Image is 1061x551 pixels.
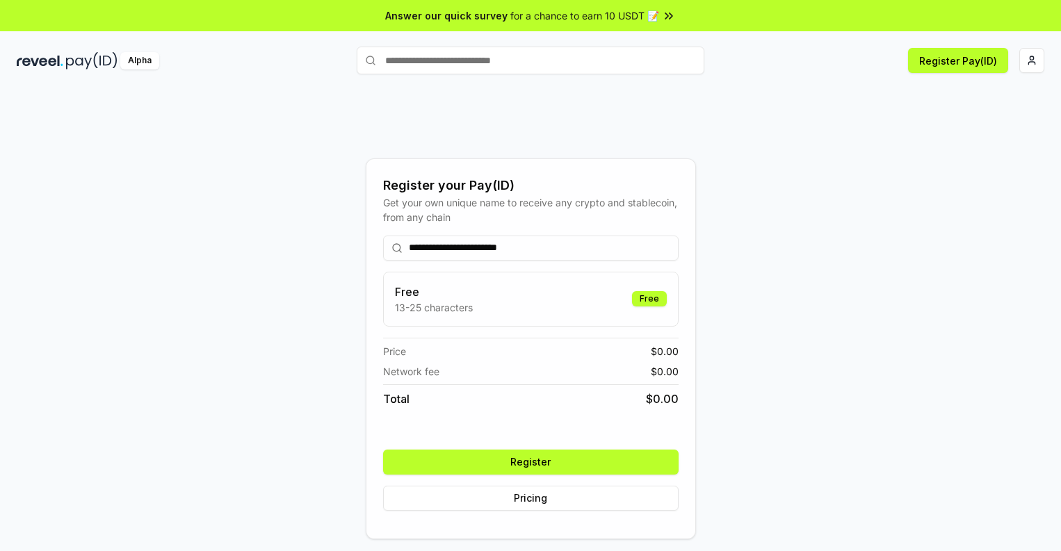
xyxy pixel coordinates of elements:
[383,486,679,511] button: Pricing
[383,195,679,224] div: Get your own unique name to receive any crypto and stablecoin, from any chain
[395,300,473,315] p: 13-25 characters
[651,364,679,379] span: $ 0.00
[66,52,118,69] img: pay_id
[632,291,667,306] div: Free
[908,48,1008,73] button: Register Pay(ID)
[383,176,679,195] div: Register your Pay(ID)
[120,52,159,69] div: Alpha
[383,344,406,359] span: Price
[17,52,63,69] img: reveel_dark
[395,283,473,300] h3: Free
[646,390,679,407] span: $ 0.00
[385,8,508,23] span: Answer our quick survey
[510,8,659,23] span: for a chance to earn 10 USDT 📝
[383,364,439,379] span: Network fee
[383,450,679,475] button: Register
[651,344,679,359] span: $ 0.00
[383,390,410,407] span: Total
